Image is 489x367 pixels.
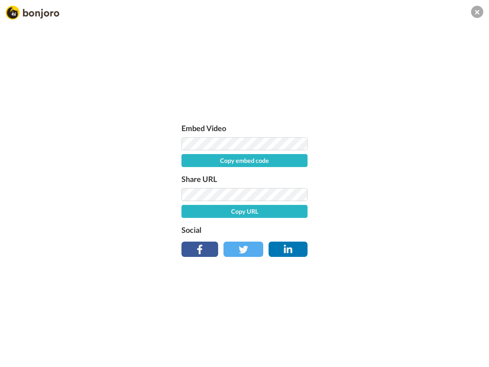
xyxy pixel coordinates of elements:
[181,154,308,167] button: Copy embed code
[181,205,308,218] button: Copy URL
[181,173,308,185] label: Share URL
[181,122,308,134] label: Embed Video
[181,224,308,236] label: Social
[6,6,59,19] img: Bonjoro Logo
